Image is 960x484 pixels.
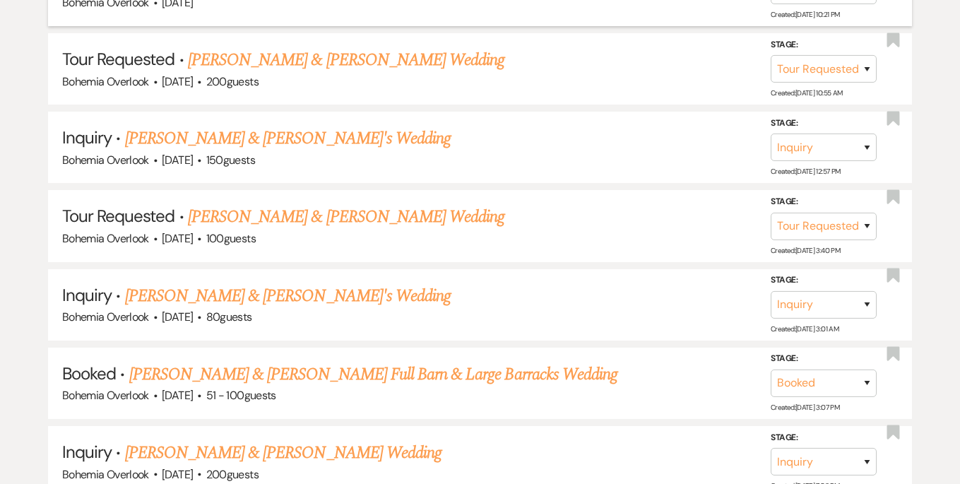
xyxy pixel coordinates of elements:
[129,362,618,387] a: [PERSON_NAME] & [PERSON_NAME] Full Barn & Large Barracks Wedding
[62,153,149,167] span: Bohemia Overlook
[125,126,451,151] a: [PERSON_NAME] & [PERSON_NAME]'s Wedding
[162,231,193,246] span: [DATE]
[125,283,451,309] a: [PERSON_NAME] & [PERSON_NAME]'s Wedding
[206,467,259,482] span: 200 guests
[771,324,838,334] span: Created: [DATE] 3:01 AM
[206,231,256,246] span: 100 guests
[62,126,112,148] span: Inquiry
[771,10,839,19] span: Created: [DATE] 10:21 PM
[771,430,877,445] label: Stage:
[62,309,149,324] span: Bohemia Overlook
[62,388,149,403] span: Bohemia Overlook
[206,309,252,324] span: 80 guests
[771,116,877,131] label: Stage:
[771,37,877,52] label: Stage:
[162,467,193,482] span: [DATE]
[162,388,193,403] span: [DATE]
[206,153,255,167] span: 150 guests
[62,231,149,246] span: Bohemia Overlook
[206,388,276,403] span: 51 - 100 guests
[771,351,877,367] label: Stage:
[771,273,877,288] label: Stage:
[62,362,116,384] span: Booked
[771,88,842,98] span: Created: [DATE] 10:55 AM
[62,48,175,70] span: Tour Requested
[62,467,149,482] span: Bohemia Overlook
[162,153,193,167] span: [DATE]
[771,167,840,176] span: Created: [DATE] 12:57 PM
[771,403,839,412] span: Created: [DATE] 3:07 PM
[62,284,112,306] span: Inquiry
[62,74,149,89] span: Bohemia Overlook
[162,309,193,324] span: [DATE]
[162,74,193,89] span: [DATE]
[62,205,175,227] span: Tour Requested
[62,441,112,463] span: Inquiry
[771,245,840,254] span: Created: [DATE] 3:40 PM
[206,74,259,89] span: 200 guests
[771,194,877,210] label: Stage:
[188,204,504,230] a: [PERSON_NAME] & [PERSON_NAME] Wedding
[188,47,504,73] a: [PERSON_NAME] & [PERSON_NAME] Wedding
[125,440,442,466] a: [PERSON_NAME] & [PERSON_NAME] Wedding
